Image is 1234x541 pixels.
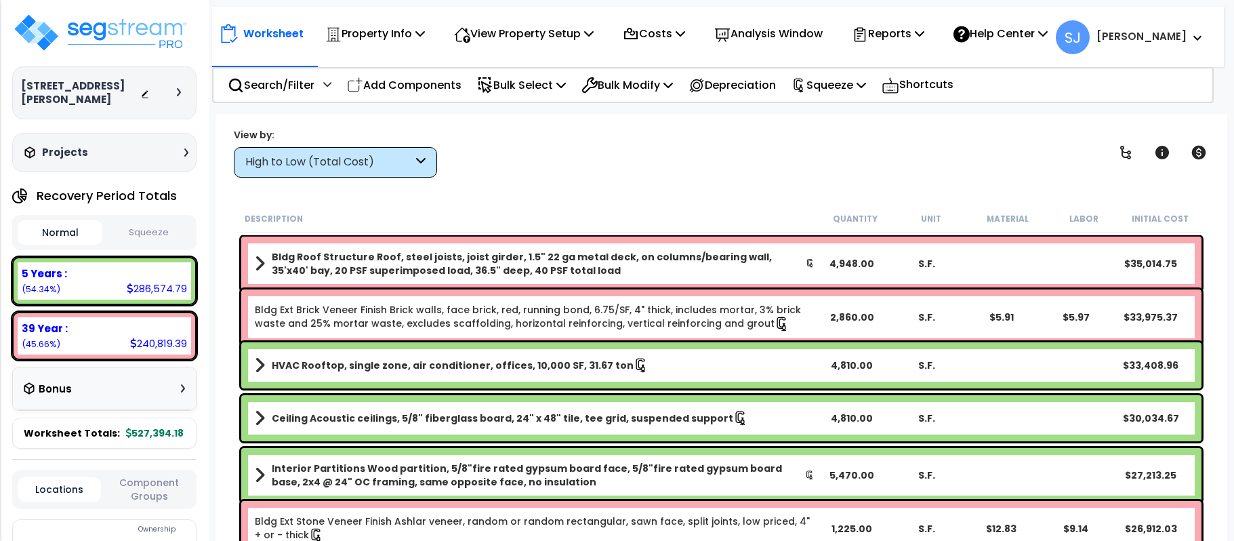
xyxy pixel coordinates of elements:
img: logo_pro_r.png [12,12,188,53]
div: 5,470.00 [815,468,889,482]
div: 4,810.00 [815,412,889,425]
h4: Recovery Period Totals [37,189,177,203]
p: Bulk Select [477,76,566,94]
div: 286,574.79 [127,281,187,296]
h3: [STREET_ADDRESS][PERSON_NAME] [21,79,140,106]
p: Worksheet [243,24,304,43]
div: S.F. [890,359,964,372]
small: Initial Cost [1132,214,1189,224]
span: Worksheet Totals: [24,426,120,440]
div: Shortcuts [874,68,961,102]
b: [PERSON_NAME] [1096,29,1187,43]
div: 240,819.39 [130,336,187,350]
div: 4,810.00 [815,359,889,372]
b: Interior Partitions Wood partition, 5/8"fire rated gypsum board face, 5/8"fire rated gypsum board... [272,462,805,489]
b: Bldg Roof Structure Roof, steel joists, joist girder, 1.5" 22 ga metal deck, on columns/bearing w... [272,250,806,277]
a: Assembly Title [255,409,815,428]
div: $30,034.67 [1113,412,1188,425]
div: $12.83 [964,522,1039,536]
div: 4,948.00 [815,257,889,270]
small: Description [245,214,303,224]
div: $26,912.03 [1113,522,1188,536]
b: 527,394.18 [126,426,184,440]
p: Analysis Window [714,24,823,43]
div: High to Low (Total Cost) [245,155,413,170]
p: Costs [623,24,685,43]
button: Squeeze [106,221,190,245]
div: S.F. [890,412,964,425]
div: Add Components [340,69,469,101]
h3: Bonus [39,384,72,395]
p: Property Info [325,24,425,43]
small: Quantity [833,214,878,224]
div: View by: [234,128,437,142]
p: Add Components [347,76,461,94]
button: Locations [18,477,101,502]
b: Ceiling Acoustic ceilings, 5/8" fiberglass board, 24" x 48" tile, tee grid, suspended support [272,412,733,425]
span: SJ [1056,20,1090,54]
div: $33,408.96 [1113,359,1188,372]
div: $5.91 [964,310,1039,324]
p: Shortcuts [882,75,953,95]
small: Material [987,214,1029,224]
b: HVAC Rooftop, single zone, air conditioner, offices, 10,000 SF, 31.67 ton [272,359,634,372]
b: 5 Years : [22,266,67,281]
h3: Projects [42,146,88,159]
small: 45.66212505416726% [22,338,60,350]
div: Ownership [40,521,196,538]
a: Assembly Title [255,462,815,489]
button: Component Groups [108,475,191,504]
div: S.F. [890,310,964,324]
p: Depreciation [688,76,776,94]
div: 1,225.00 [815,522,889,536]
div: S.F. [890,468,964,482]
a: Assembly Title [255,250,815,277]
p: Reports [852,24,924,43]
div: Depreciation [681,69,783,101]
div: $27,213.25 [1113,468,1188,482]
div: 2,860.00 [815,310,889,324]
div: S.F. [890,522,964,536]
p: Search/Filter [228,76,314,94]
a: Assembly Title [255,356,815,375]
small: Labor [1069,214,1098,224]
p: View Property Setup [454,24,594,43]
p: Help Center [953,24,1048,43]
small: Unit [921,214,941,224]
p: Squeeze [791,76,866,94]
button: Normal [18,220,102,245]
div: $35,014.75 [1113,257,1188,270]
div: $33,975.37 [1113,310,1188,324]
div: $5.97 [1039,310,1113,324]
div: S.F. [890,257,964,270]
b: 39 Year : [22,321,68,336]
a: Individual Item [255,303,815,332]
div: $9.14 [1039,522,1113,536]
small: 54.33787494583274% [22,283,60,295]
p: Bulk Modify [581,76,673,94]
